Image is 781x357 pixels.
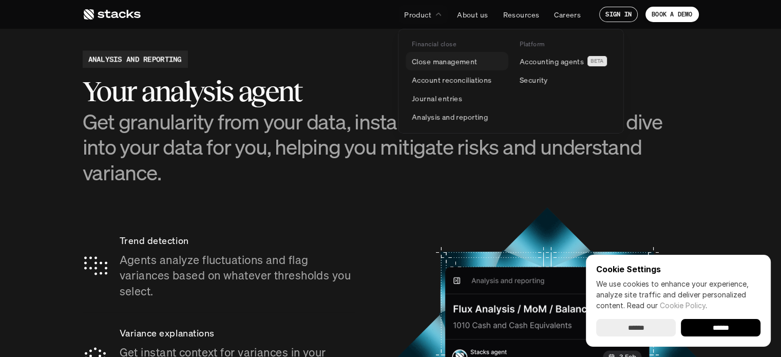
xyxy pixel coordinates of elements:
p: Variance explanations [120,325,355,340]
a: BOOK A DEMO [645,7,699,22]
span: Read our . [627,301,707,310]
a: SIGN IN [599,7,638,22]
p: Agents analyze fluctuations and flag variances based on whatever thresholds you select. [120,252,355,299]
a: Privacy Policy [121,196,166,203]
a: Accounting agentsBETA [513,52,616,70]
p: We use cookies to enhance your experience, analyze site traffic and deliver personalized content. [596,278,760,311]
h2: ANALYSIS AND REPORTING [88,53,182,64]
p: Account reconciliations [412,74,492,85]
h2: Your analysis agent [83,76,699,107]
p: Careers [554,9,581,20]
p: SIGN IN [605,11,632,18]
p: Platform [520,41,545,48]
p: Cookie Settings [596,265,760,273]
a: Cookie Policy [660,301,706,310]
a: Resources [497,5,545,24]
a: Security [513,70,616,89]
a: About us [451,5,494,24]
p: Journal entries [412,93,462,104]
a: Close management [406,52,508,70]
a: Journal entries [406,89,508,107]
a: Careers [548,5,587,24]
p: Product [404,9,431,20]
a: Analysis and reporting [406,107,508,126]
p: Financial close [412,41,456,48]
p: Resources [503,9,539,20]
p: Trend detection [120,233,355,248]
h3: Get granularity from your data, instantly. Analysis agents deep dive into your data for you, help... [83,109,699,185]
p: Close management [412,56,478,67]
a: Account reconciliations [406,70,508,89]
p: Security [520,74,547,85]
p: Accounting agents [520,56,584,67]
h2: BETA [590,58,604,64]
p: BOOK A DEMO [652,11,693,18]
p: About us [457,9,488,20]
p: Analysis and reporting [412,111,488,122]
